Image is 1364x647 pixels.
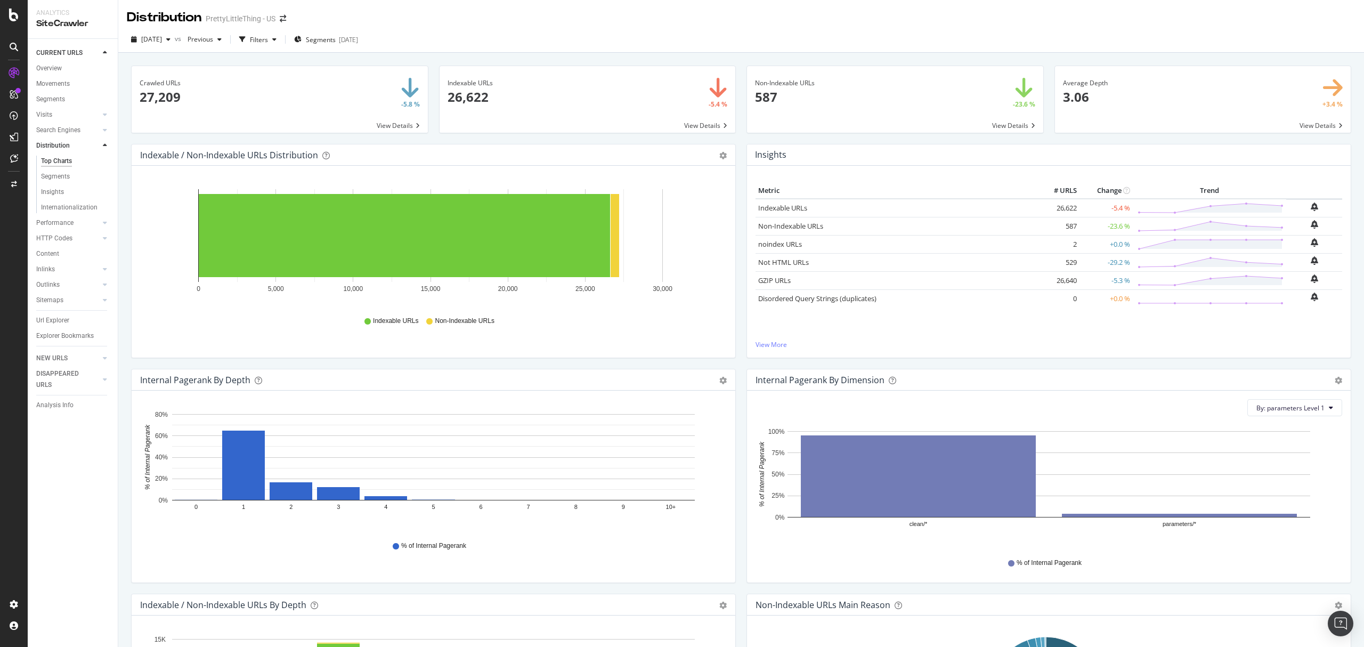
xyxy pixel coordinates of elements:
[36,400,74,411] div: Analysis Info
[1037,289,1079,308] td: 0
[1311,274,1318,283] div: bell-plus
[1247,399,1342,416] button: By: parameters Level 1
[498,285,518,293] text: 20,000
[756,375,884,385] div: Internal Pagerank By Dimension
[772,492,784,500] text: 25%
[719,602,727,609] div: gear
[36,279,100,290] a: Outlinks
[36,264,100,275] a: Inlinks
[36,63,110,74] a: Overview
[337,504,340,511] text: 3
[1311,238,1318,247] div: bell-plus
[140,408,721,531] svg: A chart.
[758,221,823,231] a: Non-Indexable URLs
[758,276,791,285] a: GZIP URLs
[756,600,890,610] div: Non-Indexable URLs Main Reason
[36,330,110,342] a: Explorer Bookmarks
[756,425,1336,548] svg: A chart.
[175,34,183,43] span: vs
[719,377,727,384] div: gear
[666,504,676,511] text: 10+
[910,521,928,528] text: clean/*
[41,202,98,213] div: Internationalization
[775,514,785,521] text: 0%
[421,285,441,293] text: 15,000
[575,285,595,293] text: 25,000
[1037,271,1079,289] td: 26,640
[1079,253,1133,271] td: -29.2 %
[36,295,100,306] a: Sitemaps
[41,187,110,198] a: Insights
[384,504,387,511] text: 4
[36,400,110,411] a: Analysis Info
[719,152,727,159] div: gear
[1335,377,1342,384] div: gear
[758,294,876,303] a: Disordered Query Strings (duplicates)
[36,18,109,30] div: SiteCrawler
[235,31,281,48] button: Filters
[772,471,784,478] text: 50%
[206,13,275,24] div: PrettyLittleThing - US
[768,428,785,435] text: 100%
[36,368,90,391] div: DISAPPEARED URLS
[268,285,284,293] text: 5,000
[756,340,1342,349] a: View More
[140,375,250,385] div: Internal Pagerank by Depth
[289,504,293,511] text: 2
[155,454,168,461] text: 40%
[1017,559,1082,568] span: % of Internal Pagerank
[1037,217,1079,235] td: 587
[1037,253,1079,271] td: 529
[36,78,70,90] div: Movements
[36,353,100,364] a: NEW URLS
[1079,271,1133,289] td: -5.3 %
[401,541,466,551] span: % of Internal Pagerank
[527,504,530,511] text: 7
[36,248,59,260] div: Content
[1079,289,1133,308] td: +0.0 %
[36,63,62,74] div: Overview
[755,148,786,162] h4: Insights
[1311,220,1318,229] div: bell-plus
[1311,256,1318,265] div: bell-plus
[290,31,362,48] button: Segments[DATE]
[36,140,100,151] a: Distribution
[280,15,286,22] div: arrow-right-arrow-left
[1079,183,1133,199] th: Change
[144,424,151,490] text: % of Internal Pagerank
[127,9,201,27] div: Distribution
[36,315,69,326] div: Url Explorer
[36,330,94,342] div: Explorer Bookmarks
[435,317,494,326] span: Non-Indexable URLs
[250,35,268,44] div: Filters
[183,31,226,48] button: Previous
[36,279,60,290] div: Outlinks
[197,285,200,293] text: 0
[140,150,318,160] div: Indexable / Non-Indexable URLs Distribution
[343,285,363,293] text: 10,000
[339,35,358,44] div: [DATE]
[36,217,100,229] a: Performance
[1335,602,1342,609] div: gear
[183,35,213,44] span: Previous
[480,504,483,511] text: 6
[36,264,55,275] div: Inlinks
[36,47,100,59] a: CURRENT URLS
[622,504,625,511] text: 9
[653,285,672,293] text: 30,000
[36,109,52,120] div: Visits
[36,368,100,391] a: DISAPPEARED URLS
[758,441,766,507] text: % of Internal Pagerank
[36,9,109,18] div: Analytics
[41,156,110,167] a: Top Charts
[155,432,168,440] text: 60%
[155,411,168,418] text: 80%
[1256,403,1325,413] span: By: parameters Level 1
[41,171,110,182] a: Segments
[758,203,807,213] a: Indexable URLs
[140,183,721,306] svg: A chart.
[432,504,435,511] text: 5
